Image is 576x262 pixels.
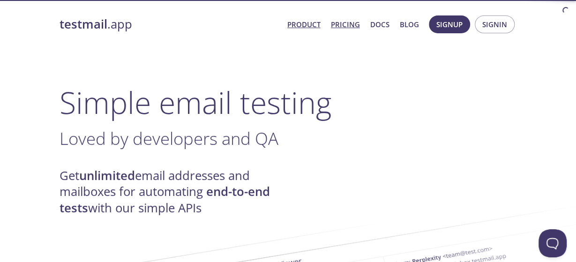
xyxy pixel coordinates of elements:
[287,18,321,30] a: Product
[475,15,515,33] button: Signin
[370,18,389,30] a: Docs
[436,18,463,30] span: Signup
[400,18,419,30] a: Blog
[482,18,507,30] span: Signin
[60,16,280,32] a: testmail.app
[539,229,567,257] iframe: Help Scout Beacon - Open
[79,167,135,184] strong: unlimited
[60,168,288,216] h4: Get email addresses and mailboxes for automating with our simple APIs
[60,16,107,32] strong: testmail
[60,84,517,120] h1: Simple email testing
[60,127,278,150] span: Loved by developers and QA
[331,18,360,30] a: Pricing
[60,183,270,216] strong: end-to-end tests
[429,15,470,33] button: Signup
